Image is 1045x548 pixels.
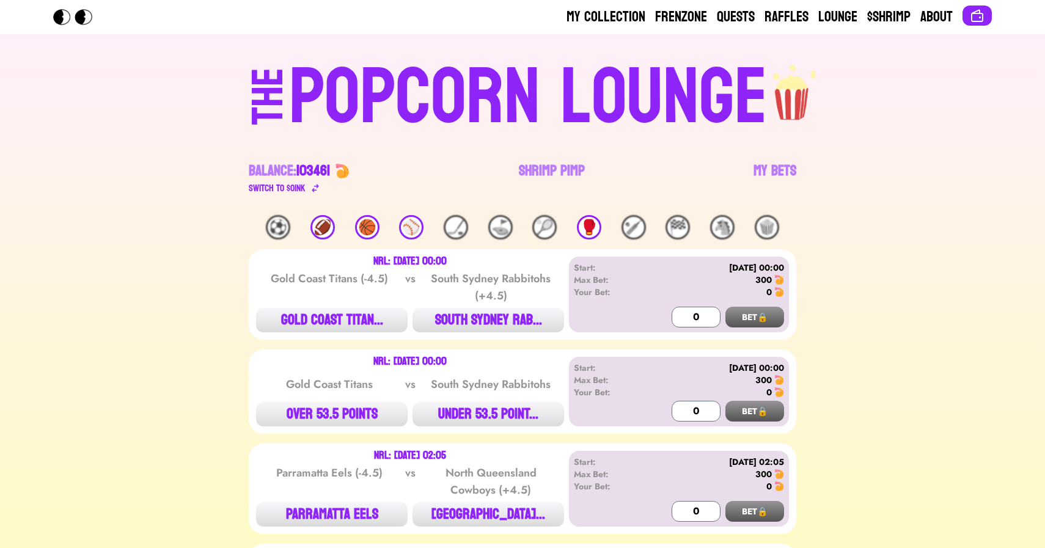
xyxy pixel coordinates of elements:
div: 0 [766,386,772,398]
div: 🏈 [310,215,335,239]
button: GOLD COAST TITAN... [256,308,408,332]
img: Popcorn [53,9,102,25]
div: Gold Coast Titans (-4.5) [268,270,391,304]
button: BET🔒 [725,307,784,327]
a: Raffles [765,7,809,27]
div: Parramatta Eels (-4.5) [268,464,391,499]
div: Start: [574,456,644,468]
div: [DATE] 00:00 [644,362,784,374]
img: 🍤 [774,275,784,285]
div: 🥊 [577,215,601,239]
div: POPCORN LOUNGE [289,59,768,137]
div: South Sydney Rabbitohs [429,376,552,393]
div: Gold Coast Titans [268,376,391,393]
div: 0 [766,286,772,298]
div: 🐴 [710,215,735,239]
button: UNDER 53.5 POINT... [413,402,564,426]
div: 🏀 [355,215,380,239]
button: SOUTH SYDNEY RAB... [413,308,564,332]
button: [GEOGRAPHIC_DATA]... [413,502,564,527]
div: ⛳️ [488,215,513,239]
div: 🏁 [665,215,690,239]
div: Max Bet: [574,374,644,386]
div: Your Bet: [574,286,644,298]
div: Start: [574,261,644,274]
div: [DATE] 00:00 [644,261,784,274]
a: About [920,7,953,27]
div: North Queensland Cowboys (+4.5) [429,464,552,499]
div: South Sydney Rabbitohs (+4.5) [429,270,552,304]
div: 0 [766,480,772,492]
img: 🍤 [774,375,784,385]
div: THE [246,68,290,149]
a: My Collection [566,7,645,27]
a: Lounge [818,7,857,27]
div: NRL: [DATE] 00:00 [373,357,447,367]
div: 300 [755,374,772,386]
div: NRL: [DATE] 00:00 [373,257,447,266]
div: Start: [574,362,644,374]
span: 103461 [296,158,330,184]
div: [DATE] 02:05 [644,456,784,468]
div: 🏏 [621,215,646,239]
div: ⚽️ [266,215,290,239]
a: $Shrimp [867,7,911,27]
button: BET🔒 [725,501,784,522]
img: 🍤 [774,481,784,491]
img: 🍤 [774,287,784,297]
img: 🍤 [774,387,784,397]
button: PARRAMATTA EELS [256,502,408,527]
div: Your Bet: [574,480,644,492]
div: vs [403,376,418,393]
div: Max Bet: [574,468,644,480]
img: 🍤 [774,469,784,479]
div: 🏒 [444,215,468,239]
div: ⚾️ [399,215,424,239]
div: 🍿 [755,215,779,239]
div: vs [403,464,418,499]
img: Connect wallet [970,9,985,23]
div: NRL: [DATE] 02:05 [374,451,446,461]
img: popcorn [768,54,818,122]
div: 300 [755,274,772,286]
a: My Bets [754,161,796,195]
button: OVER 53.5 POINTS [256,402,408,426]
div: 300 [755,468,772,480]
div: Your Bet: [574,386,644,398]
a: THEPOPCORN LOUNGEpopcorn [146,54,899,137]
div: vs [403,270,418,304]
div: Balance: [249,161,330,181]
button: BET🔒 [725,401,784,422]
a: Shrimp Pimp [519,161,585,195]
a: Frenzone [655,7,707,27]
div: 🎾 [532,215,557,239]
div: Max Bet: [574,274,644,286]
div: Switch to $ OINK [249,181,306,195]
a: Quests [717,7,755,27]
img: 🍤 [335,164,350,178]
